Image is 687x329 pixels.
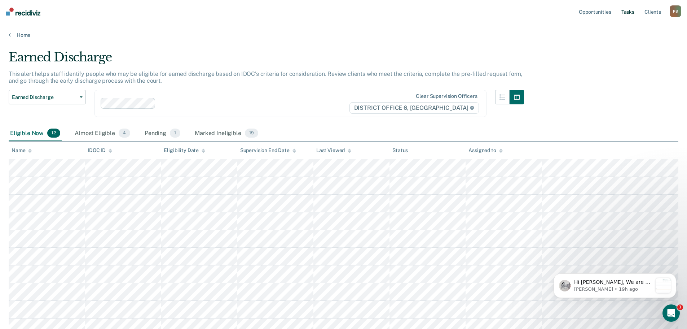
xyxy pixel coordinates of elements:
[677,304,683,310] span: 1
[9,50,524,70] div: Earned Discharge
[670,5,681,17] div: P B
[9,32,678,38] a: Home
[9,90,86,104] button: Earned Discharge
[9,70,523,84] p: This alert helps staff identify people who may be eligible for earned discharge based on IDOC’s c...
[47,129,60,138] span: 12
[240,147,296,153] div: Supervision End Date
[392,147,408,153] div: Status
[416,93,477,99] div: Clear supervision officers
[88,147,112,153] div: IDOC ID
[670,5,681,17] button: PB
[170,129,180,138] span: 1
[316,147,351,153] div: Last Viewed
[349,102,479,114] span: DISTRICT OFFICE 6, [GEOGRAPHIC_DATA]
[543,259,687,309] iframe: Intercom notifications message
[164,147,205,153] div: Eligibility Date
[468,147,502,153] div: Assigned to
[12,94,77,100] span: Earned Discharge
[9,126,62,142] div: Eligible Now12
[6,8,40,16] img: Recidiviz
[245,129,258,138] span: 19
[73,126,132,142] div: Almost Eligible4
[662,304,680,322] iframe: Intercom live chat
[12,147,32,153] div: Name
[193,126,259,142] div: Marked Ineligible19
[143,126,182,142] div: Pending1
[119,129,130,138] span: 4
